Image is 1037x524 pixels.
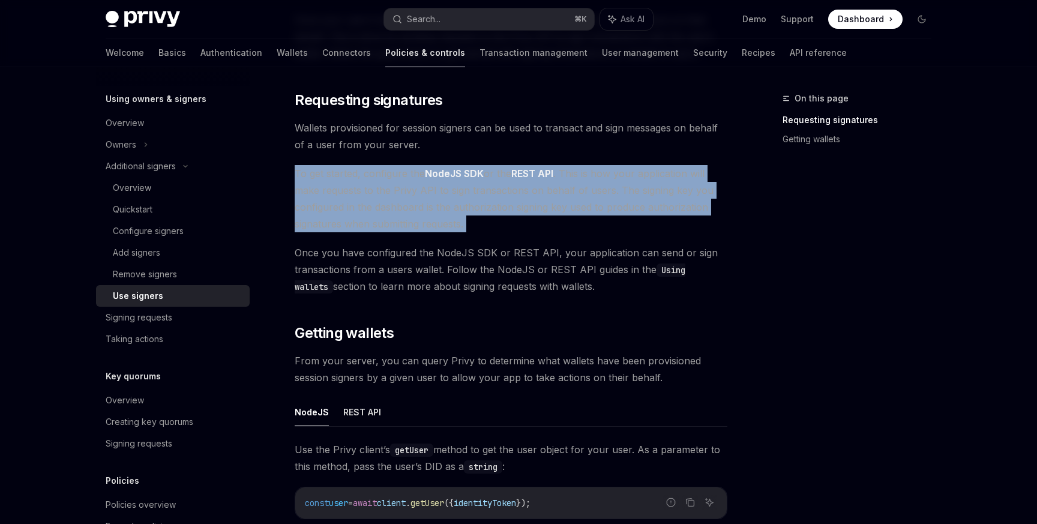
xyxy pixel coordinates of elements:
a: Remove signers [96,264,250,285]
button: Report incorrect code [663,495,679,510]
a: Quickstart [96,199,250,220]
a: Support [781,13,814,25]
span: . [406,498,410,508]
span: = [348,498,353,508]
h5: Policies [106,474,139,488]
code: string [464,460,502,474]
a: Getting wallets [783,130,941,149]
div: Signing requests [106,436,172,451]
span: user [329,498,348,508]
span: ({ [444,498,454,508]
a: Basics [158,38,186,67]
span: identityToken [454,498,516,508]
button: Toggle dark mode [912,10,931,29]
div: Signing requests [106,310,172,325]
div: Taking actions [106,332,163,346]
div: Additional signers [106,159,176,173]
a: REST API [511,167,553,180]
a: NodeJS SDK [425,167,484,180]
a: Demo [742,13,766,25]
div: Overview [113,181,151,195]
h5: Using owners & signers [106,92,206,106]
a: Add signers [96,242,250,264]
span: Wallets provisioned for session signers can be used to transact and sign messages on behalf of a ... [295,119,727,153]
a: Requesting signatures [783,110,941,130]
a: Transaction management [479,38,588,67]
a: Creating key quorums [96,411,250,433]
a: Signing requests [96,433,250,454]
code: getUser [390,444,433,457]
div: Owners [106,137,136,152]
button: Ask AI [702,495,717,510]
span: await [353,498,377,508]
span: Use the Privy client’s method to get the user object for your user. As a parameter to this method... [295,441,727,475]
a: Overview [96,112,250,134]
a: Policies & controls [385,38,465,67]
h5: Key quorums [106,369,161,384]
a: Overview [96,390,250,411]
div: Remove signers [113,267,177,282]
button: Ask AI [600,8,653,30]
a: Taking actions [96,328,250,350]
span: On this page [795,91,849,106]
div: Use signers [113,289,163,303]
span: Once you have configured the NodeJS SDK or REST API, your application can send or sign transactio... [295,244,727,295]
span: const [305,498,329,508]
span: Dashboard [838,13,884,25]
div: Add signers [113,245,160,260]
a: Connectors [322,38,371,67]
div: Search... [407,12,440,26]
a: API reference [790,38,847,67]
button: NodeJS [295,398,329,426]
span: }); [516,498,531,508]
a: Welcome [106,38,144,67]
button: REST API [343,398,381,426]
span: Getting wallets [295,324,394,343]
a: Policies overview [96,494,250,516]
a: Wallets [277,38,308,67]
a: Recipes [742,38,775,67]
span: ⌘ K [574,14,587,24]
div: Creating key quorums [106,415,193,429]
button: Search...⌘K [384,8,594,30]
span: Ask AI [621,13,645,25]
div: Policies overview [106,498,176,512]
a: Overview [96,177,250,199]
a: Authentication [200,38,262,67]
a: User management [602,38,679,67]
a: Dashboard [828,10,903,29]
img: dark logo [106,11,180,28]
button: Copy the contents from the code block [682,495,698,510]
div: Overview [106,116,144,130]
a: Use signers [96,285,250,307]
div: Overview [106,393,144,408]
a: Configure signers [96,220,250,242]
div: Configure signers [113,224,184,238]
a: Security [693,38,727,67]
span: From your server, you can query Privy to determine what wallets have been provisioned session sig... [295,352,727,386]
div: Quickstart [113,202,152,217]
span: getUser [410,498,444,508]
a: Signing requests [96,307,250,328]
span: client [377,498,406,508]
span: To get started, configure the or the . This is how your application will make requests to the Pri... [295,165,727,232]
span: Requesting signatures [295,91,442,110]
